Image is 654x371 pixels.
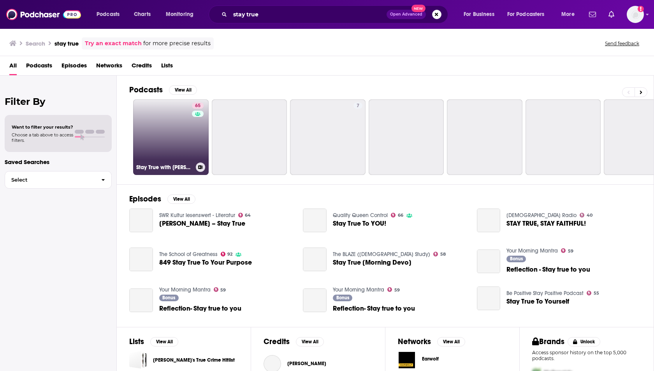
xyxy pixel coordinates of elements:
svg: Add a profile image [638,6,644,12]
a: Reflection - Stay true to you [477,249,501,273]
button: open menu [502,8,556,21]
a: 59 [387,287,400,292]
span: 66 [398,214,403,217]
a: Your Morning Mantra [333,286,384,293]
span: 65 [195,102,200,110]
button: Open AdvancedNew [387,10,426,19]
span: Bonus [336,295,349,300]
span: Networks [96,59,122,75]
button: View All [167,194,195,204]
a: STAY TRUE, STAY FAITHFUL! [477,208,501,232]
a: PodcastsView All [129,85,197,95]
button: Unlock [568,337,601,346]
a: Show notifications dropdown [605,8,617,21]
button: open menu [91,8,130,21]
span: Want to filter your results? [12,124,73,130]
h3: Search [26,40,45,47]
a: 849 Stay True To Your Purpose [159,259,252,266]
a: 66 [391,213,403,217]
p: Saved Searches [5,158,112,166]
span: 7 [357,102,359,110]
a: Stay True To YOU! [333,220,386,227]
a: [PERSON_NAME]'s True Crime Hitlist [153,356,235,364]
a: Reflection- Stay true to you [303,288,327,312]
button: View All [437,337,465,346]
a: Hua Hsu – Stay True [129,208,153,232]
span: [PERSON_NAME] [287,360,326,367]
button: View All [169,85,197,95]
a: Reflection- Stay true to you [333,305,415,312]
span: Reflection- Stay true to you [159,305,241,312]
span: Open Advanced [390,12,422,16]
span: 92 [227,253,232,256]
h2: Credits [264,337,290,346]
span: Select [5,177,95,182]
span: 58 [440,253,446,256]
button: Select [5,171,112,189]
a: STAY TRUE, STAY FAITHFUL! [506,220,586,227]
a: Episodes [62,59,87,75]
a: All [9,59,17,75]
span: 59 [394,288,400,292]
a: 65 [192,102,204,109]
h2: Brands [532,337,564,346]
a: Deano's True Crime Hitlist [129,351,147,369]
span: Podcasts [97,9,120,20]
a: 59 [214,287,226,292]
span: Stay True [Morning Devo] [333,259,411,266]
span: For Business [464,9,494,20]
a: Shelby Nankey [287,360,326,367]
a: 55 [587,291,599,295]
span: 59 [568,249,573,253]
span: Earwolf [422,356,439,362]
h2: Episodes [129,194,161,204]
h3: stay true [54,40,79,47]
a: The School of Greatness [159,251,218,258]
button: open menu [160,8,204,21]
a: Reflection- Stay true to you [129,288,153,312]
img: Podchaser - Follow, Share and Rate Podcasts [6,7,81,22]
h2: Podcasts [129,85,163,95]
a: 40 [580,213,592,217]
a: 7 [353,102,362,109]
img: User Profile [627,6,644,23]
a: Stay True To Yourself [477,286,501,310]
button: View All [296,337,324,346]
span: Bonus [510,256,523,261]
a: 58 [433,252,446,256]
a: Podcasts [26,59,52,75]
span: Logged in as heidi.egloff [627,6,644,23]
span: Bonus [162,295,175,300]
h3: Stay True with [PERSON_NAME] [PERSON_NAME] [136,164,193,171]
div: Search podcasts, credits, & more... [216,5,455,23]
button: Earwolf logoEarwolf [398,351,507,369]
span: [PERSON_NAME] – Stay True [159,220,245,227]
button: Send feedback [603,40,642,47]
span: Charts [134,9,151,20]
a: Stay True To Yourself [506,298,569,305]
a: Stay True [Morning Devo] [303,247,327,271]
a: Stay True To YOU! [303,208,327,232]
a: CreditsView All [264,337,324,346]
button: open menu [556,8,584,21]
a: Lists [161,59,173,75]
a: 65Stay True with [PERSON_NAME] [PERSON_NAME] [133,99,209,175]
a: Your Morning Mantra [506,247,558,254]
span: Reflection - Stay true to you [506,266,590,273]
span: For Podcasters [507,9,545,20]
a: 7 [290,99,366,175]
span: 55 [594,291,599,295]
span: for more precise results [143,39,211,48]
span: 40 [587,214,592,217]
a: ListsView All [129,337,178,346]
a: 849 Stay True To Your Purpose [129,247,153,271]
a: GospelBells Radio [506,212,577,219]
span: Credits [132,59,152,75]
a: Charts [129,8,155,21]
a: Your Morning Mantra [159,286,211,293]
